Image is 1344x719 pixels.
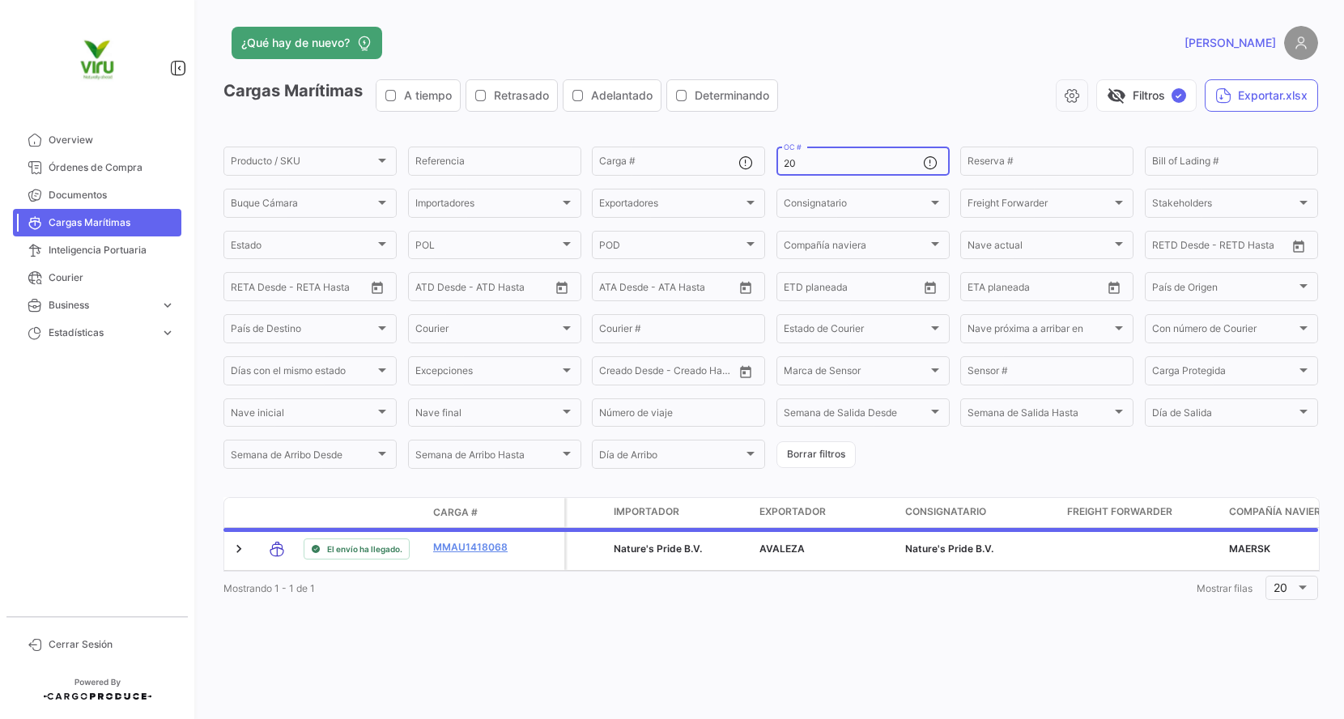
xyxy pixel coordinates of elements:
datatable-header-cell: Importador [607,498,753,527]
span: Importadores [415,200,559,211]
span: Día de Salida [1152,410,1296,421]
button: visibility_offFiltros✓ [1096,79,1197,112]
span: País de Destino [231,325,375,337]
input: Hasta [824,283,888,295]
datatable-header-cell: Carga # [427,499,524,526]
span: Nature's Pride B.V. [614,542,702,555]
span: Día de Arribo [599,452,743,463]
span: Retrasado [494,87,549,104]
span: Exportador [759,504,826,519]
span: Inteligencia Portuaria [49,243,175,257]
button: Determinando [667,80,777,111]
span: Determinando [695,87,769,104]
button: Open calendar [1102,275,1126,300]
span: El envío ha llegado. [327,542,402,555]
span: Exportadores [599,200,743,211]
span: País de Origen [1152,283,1296,295]
input: Hasta [1008,283,1072,295]
a: Overview [13,126,181,154]
span: Compañía naviera [784,242,928,253]
button: Adelantado [564,80,661,111]
input: ATD Hasta [478,283,542,295]
span: Carga Protegida [1152,368,1296,379]
a: MMAU1418068 [433,540,517,555]
span: AVALEZA [759,542,805,555]
span: Courier [415,325,559,337]
datatable-header-cell: Freight Forwarder [1061,498,1223,527]
span: Con número de Courier [1152,325,1296,337]
span: Cerrar Sesión [49,637,175,652]
input: Creado Desde [599,368,658,379]
span: Stakeholders [1152,200,1296,211]
button: Exportar.xlsx [1205,79,1318,112]
span: Marca de Sensor [784,368,928,379]
datatable-header-cell: Consignatario [899,498,1061,527]
span: Importador [614,504,679,519]
span: POD [599,242,743,253]
button: Open calendar [550,275,574,300]
button: ¿Qué hay de nuevo? [232,27,382,59]
button: Retrasado [466,80,557,111]
span: Estadísticas [49,325,154,340]
span: Mostrando 1 - 1 de 1 [223,582,315,594]
span: visibility_off [1107,86,1126,105]
span: Freight Forwarder [1067,504,1172,519]
button: A tiempo [376,80,460,111]
span: Nave próxima a arribar en [968,325,1112,337]
span: Nave final [415,410,559,421]
input: ATD Desde [415,283,466,295]
span: Carga # [433,505,478,520]
span: [PERSON_NAME] [1185,35,1276,51]
span: ✓ [1172,88,1186,103]
button: Open calendar [918,275,942,300]
span: Buque Cámara [231,200,375,211]
span: Courier [49,270,175,285]
span: Mostrar filas [1197,582,1253,594]
a: Inteligencia Portuaria [13,236,181,264]
span: Documentos [49,188,175,202]
span: Semana de Salida Desde [784,410,928,421]
input: Desde [231,283,260,295]
input: ATA Desde [599,283,649,295]
span: Producto / SKU [231,158,375,169]
img: placeholder-user.png [1284,26,1318,60]
span: Nature's Pride B.V. [905,542,993,555]
span: Nave inicial [231,410,375,421]
span: Overview [49,133,175,147]
span: Compañía naviera [1229,504,1328,519]
span: Semana de Arribo Hasta [415,452,559,463]
span: expand_more [160,298,175,313]
a: Expand/Collapse Row [231,541,247,557]
span: Business [49,298,154,313]
button: Open calendar [734,275,758,300]
input: Desde [968,283,997,295]
a: Órdenes de Compra [13,154,181,181]
span: Consignatario [784,200,928,211]
input: Hasta [271,283,335,295]
span: 20 [1274,581,1288,594]
span: Semana de Salida Hasta [968,410,1112,421]
a: Courier [13,264,181,291]
span: Semana de Arribo Desde [231,452,375,463]
input: ATA Hasta [660,283,724,295]
a: Cargas Marítimas [13,209,181,236]
span: Días con el mismo estado [231,368,375,379]
button: Open calendar [734,359,758,384]
a: Documentos [13,181,181,209]
input: Desde [1152,242,1181,253]
datatable-header-cell: Póliza [524,506,564,519]
datatable-header-cell: Estado de Envio [297,506,427,519]
span: A tiempo [404,87,452,104]
datatable-header-cell: Modo de Transporte [257,506,297,519]
span: Adelantado [591,87,653,104]
span: Cargas Marítimas [49,215,175,230]
span: ¿Qué hay de nuevo? [241,35,350,51]
button: Open calendar [365,275,389,300]
datatable-header-cell: Exportador [753,498,899,527]
input: Desde [784,283,813,295]
span: Nave actual [968,242,1112,253]
span: Excepciones [415,368,559,379]
button: Open calendar [1287,234,1311,258]
input: Hasta [1193,242,1257,253]
datatable-header-cell: Carga Protegida [567,498,607,527]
